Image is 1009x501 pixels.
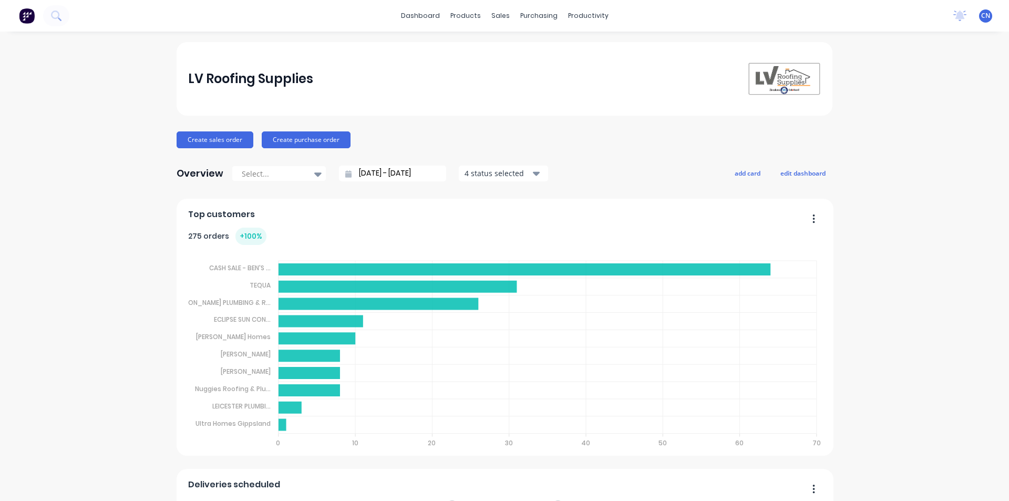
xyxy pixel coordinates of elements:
button: edit dashboard [774,166,832,180]
tspan: CASH SALE - BEN'S ... [209,263,271,272]
div: products [445,8,486,24]
a: dashboard [396,8,445,24]
tspan: [PERSON_NAME] PLUMBING & R... [171,298,271,306]
tspan: ECLIPSE SUN CON... [214,315,271,324]
tspan: TEQUA [250,281,271,290]
tspan: 40 [582,438,591,447]
button: 4 status selected [459,166,548,181]
tspan: 70 [813,438,821,447]
span: Top customers [188,208,255,221]
tspan: 50 [659,438,667,447]
div: + 100 % [235,228,266,245]
div: purchasing [515,8,563,24]
img: LV Roofing Supplies [747,62,821,96]
button: Create purchase order [262,131,351,148]
div: 275 orders [188,228,266,245]
span: CN [981,11,990,21]
div: productivity [563,8,614,24]
button: add card [728,166,767,180]
tspan: 20 [428,438,436,447]
tspan: 10 [352,438,358,447]
tspan: 0 [276,438,280,447]
div: sales [486,8,515,24]
div: Overview [177,163,223,184]
tspan: [PERSON_NAME] Homes [196,332,271,341]
div: 4 status selected [465,168,531,179]
tspan: Ultra Homes Gippsland [195,419,271,428]
tspan: [PERSON_NAME] [221,367,271,376]
tspan: [PERSON_NAME] [221,350,271,359]
div: LV Roofing Supplies [188,68,313,89]
tspan: Nuggies Roofing & Plu... [195,384,271,393]
tspan: LEICESTER PLUMBI... [212,402,271,411]
button: Create sales order [177,131,253,148]
span: Deliveries scheduled [188,478,280,491]
tspan: 60 [736,438,744,447]
tspan: 30 [505,438,513,447]
img: Factory [19,8,35,24]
